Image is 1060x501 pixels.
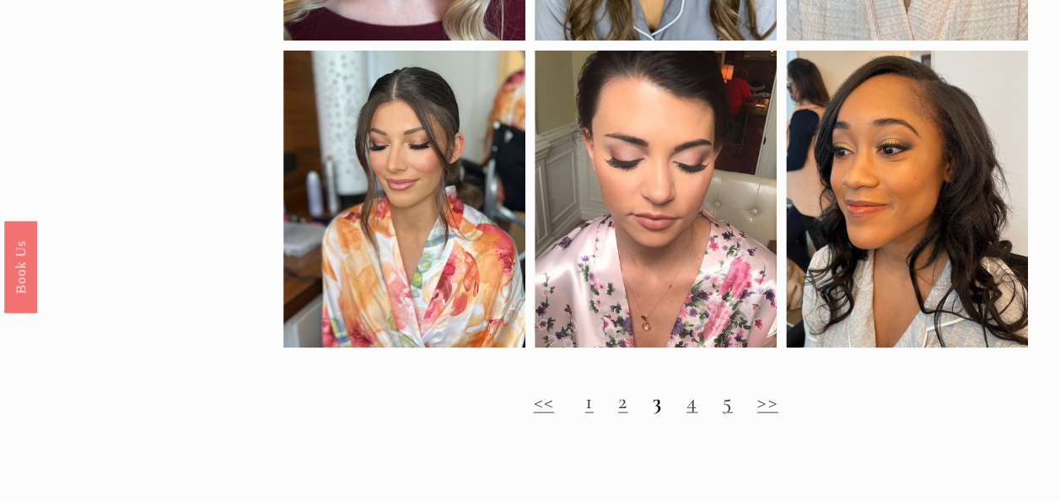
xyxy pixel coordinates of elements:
a: 5 [723,387,733,413]
a: << [534,387,555,413]
a: 4 [686,387,697,413]
a: Book Us [4,221,37,313]
a: 1 [585,387,594,413]
strong: 3 [653,387,662,413]
a: 2 [618,387,627,413]
a: >> [757,387,778,413]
